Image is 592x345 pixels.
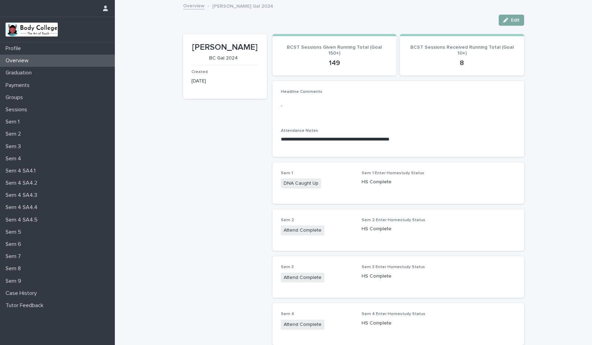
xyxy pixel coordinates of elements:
p: Sem 4 SA4.2 [3,180,43,186]
span: Edit [511,18,520,23]
p: Sem 4 [3,155,27,162]
p: Sem 4 SA4.1 [3,168,41,174]
span: Sem 3 [281,265,294,269]
span: Headline Comments [281,90,322,94]
p: BC Gal 2024 [191,55,256,61]
span: Attend Complete [281,320,324,330]
span: Sem 4 [281,312,294,316]
span: BCST Sessions Given Running Total (Goal 150+) [287,45,382,56]
p: HS Complete [362,225,434,233]
p: Sem 2 [3,131,26,137]
img: xvtzy2PTuGgGH0xbwGb2 [6,23,58,37]
p: HS Complete [362,320,434,327]
span: Attend Complete [281,225,324,235]
span: BCST Sessions Received Running Total (Goal 10+) [410,45,514,56]
p: Sem 1 [3,119,25,125]
p: Case History [3,290,42,297]
p: Sessions [3,106,33,113]
a: Overview [183,1,205,9]
span: Sem 2 Enter Homestudy Status [362,218,425,222]
p: Overview [3,57,34,64]
p: 149 [281,59,388,67]
span: Sem 1 Enter Homestudy Status [362,171,424,175]
p: Sem 4 SA4.5 [3,217,43,223]
p: Sem 9 [3,278,27,284]
span: Created [191,70,208,74]
p: [DATE] [191,78,259,85]
p: [PERSON_NAME] [191,42,259,53]
p: Sem 6 [3,241,27,248]
p: [PERSON_NAME] Gal 2024 [212,2,273,9]
span: Attendance Notes [281,129,318,133]
span: Sem 3 Enter Homestudy Status [362,265,425,269]
p: HS Complete [362,273,434,280]
p: Graduation [3,70,37,76]
span: Sem 2 [281,218,294,222]
p: Profile [3,45,26,52]
p: Sem 8 [3,265,26,272]
span: Sem 1 [281,171,293,175]
p: Sem 4 SA4.4 [3,204,43,211]
p: Sem 4 SA4.3 [3,192,43,199]
button: Edit [499,15,524,26]
p: Payments [3,82,35,89]
span: Sem 4 Enter Homestudy Status [362,312,425,316]
p: Sem 3 [3,143,26,150]
p: Sem 7 [3,253,26,260]
p: HS Complete [362,178,434,186]
p: Groups [3,94,29,101]
p: - [281,102,516,110]
span: DNA Caught Up [281,178,321,188]
p: Sem 5 [3,229,27,235]
p: Tutor Feedback [3,302,49,309]
p: 8 [408,59,516,67]
span: Attend Complete [281,273,324,283]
